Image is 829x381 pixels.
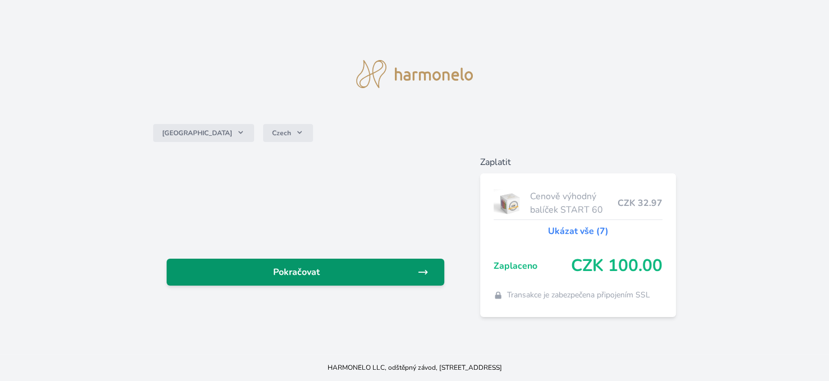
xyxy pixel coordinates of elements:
button: Czech [263,124,313,142]
h6: Zaplatit [480,155,676,169]
span: CZK 32.97 [618,196,662,210]
a: Pokračovat [167,259,444,286]
img: logo.svg [356,60,473,88]
img: start.jpg [494,189,526,217]
span: Czech [272,128,291,137]
span: Cenově výhodný balíček START 60 [530,190,618,217]
span: Zaplaceno [494,259,571,273]
button: [GEOGRAPHIC_DATA] [153,124,254,142]
span: CZK 100.00 [571,256,662,276]
span: [GEOGRAPHIC_DATA] [162,128,232,137]
span: Transakce je zabezpečena připojením SSL [507,290,650,301]
a: Ukázat vše (7) [548,224,609,238]
span: Pokračovat [176,265,417,279]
